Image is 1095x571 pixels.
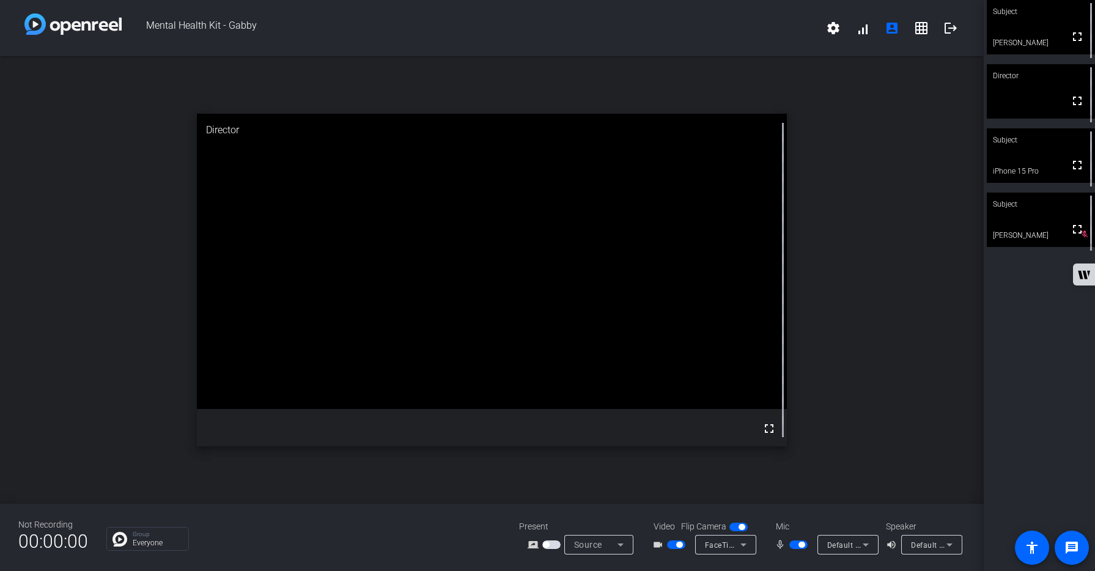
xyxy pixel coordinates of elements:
span: FaceTime HD Camera (Built-in) (05ac:8514) [705,540,862,550]
span: Default - AirPods [827,540,888,550]
mat-icon: account_box [885,21,899,35]
mat-icon: fullscreen [762,421,776,436]
p: Everyone [133,539,182,547]
mat-icon: settings [826,21,841,35]
span: Video [654,520,675,533]
mat-icon: grid_on [914,21,929,35]
img: white-gradient.svg [24,13,122,35]
mat-icon: fullscreen [1070,158,1085,172]
div: Subject [987,128,1095,152]
div: Present [519,520,641,533]
mat-icon: screen_share_outline [528,537,542,552]
mat-icon: fullscreen [1070,94,1085,108]
div: Director [197,114,787,147]
span: Source [574,540,602,550]
mat-icon: logout [943,21,958,35]
div: Mic [764,520,886,533]
mat-icon: videocam_outline [652,537,667,552]
mat-icon: mic_none [775,537,789,552]
mat-icon: volume_up [886,537,901,552]
mat-icon: fullscreen [1070,29,1085,44]
div: Director [987,64,1095,87]
mat-icon: fullscreen [1070,222,1085,237]
span: Default - AirPods [911,540,972,550]
div: Subject [987,193,1095,216]
button: signal_cellular_alt [848,13,877,43]
mat-icon: accessibility [1025,540,1039,555]
img: Chat Icon [112,532,127,547]
span: 00:00:00 [18,526,88,556]
div: Speaker [886,520,959,533]
span: Mental Health Kit - Gabby [122,13,819,43]
p: Group [133,531,182,537]
mat-icon: message [1064,540,1079,555]
div: Not Recording [18,518,88,531]
span: Flip Camera [681,520,726,533]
